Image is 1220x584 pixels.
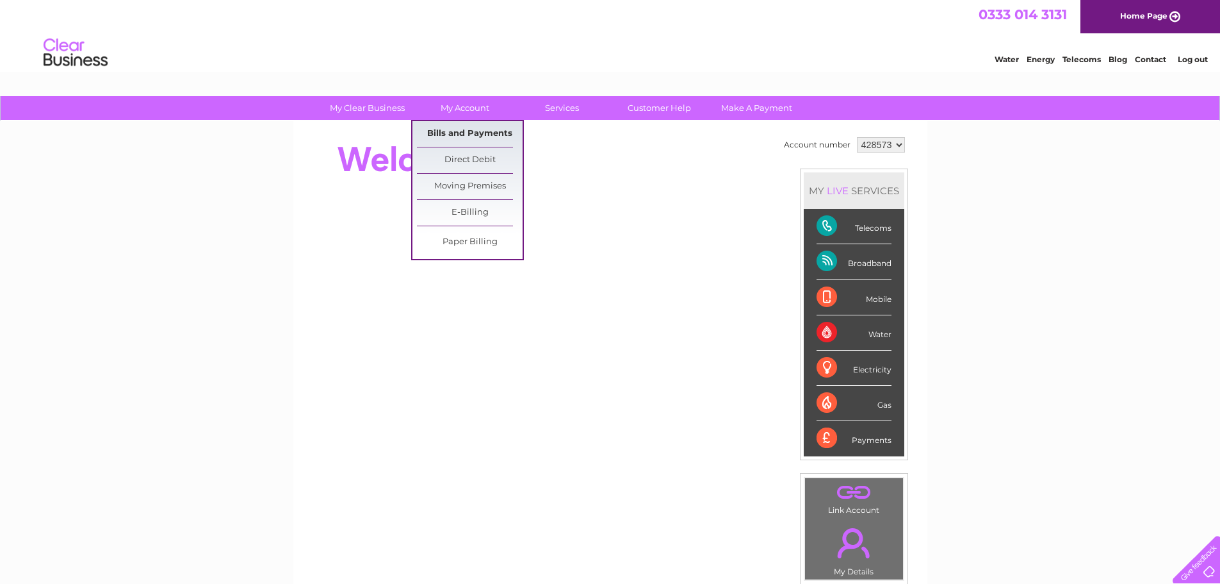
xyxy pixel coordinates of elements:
[781,134,854,156] td: Account number
[308,7,913,62] div: Clear Business is a trading name of Verastar Limited (registered in [GEOGRAPHIC_DATA] No. 3667643...
[817,351,891,386] div: Electricity
[817,421,891,456] div: Payments
[509,96,615,120] a: Services
[817,386,891,421] div: Gas
[995,54,1019,64] a: Water
[1027,54,1055,64] a: Energy
[417,229,523,255] a: Paper Billing
[817,244,891,279] div: Broadband
[417,147,523,173] a: Direct Debit
[1109,54,1127,64] a: Blog
[808,481,900,504] a: .
[417,200,523,226] a: E-Billing
[417,174,523,199] a: Moving Premises
[43,33,108,72] img: logo.png
[1062,54,1101,64] a: Telecoms
[817,280,891,315] div: Mobile
[817,315,891,351] div: Water
[804,478,904,518] td: Link Account
[817,209,891,244] div: Telecoms
[412,96,517,120] a: My Account
[417,121,523,147] a: Bills and Payments
[704,96,809,120] a: Make A Payment
[979,6,1067,22] a: 0333 014 3131
[314,96,420,120] a: My Clear Business
[824,185,851,197] div: LIVE
[606,96,712,120] a: Customer Help
[808,521,900,565] a: .
[804,517,904,580] td: My Details
[1178,54,1208,64] a: Log out
[804,172,904,209] div: MY SERVICES
[1135,54,1166,64] a: Contact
